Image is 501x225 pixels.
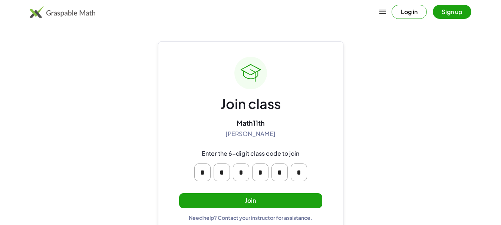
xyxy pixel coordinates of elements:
div: [PERSON_NAME] [225,130,276,138]
button: Sign up [433,5,471,19]
button: Join [179,193,322,208]
div: Join class [221,95,281,113]
input: Please enter OTP character 2 [214,163,230,181]
input: Please enter OTP character 3 [233,163,249,181]
div: Enter the 6-digit class code to join [202,150,299,158]
input: Please enter OTP character 6 [291,163,307,181]
button: Log in [392,5,427,19]
input: Please enter OTP character 5 [271,163,288,181]
div: Need help? Contact your instructor for assistance. [189,214,312,221]
input: Please enter OTP character 1 [194,163,211,181]
input: Please enter OTP character 4 [252,163,268,181]
div: Math11th [237,119,265,127]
